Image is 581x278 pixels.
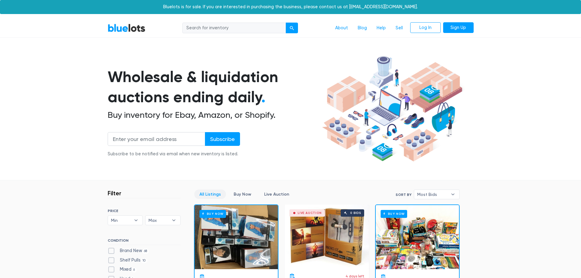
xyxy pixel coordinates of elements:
[259,190,294,199] a: Live Auction
[149,216,169,225] span: Max
[195,205,278,269] a: Buy Now
[205,132,240,146] input: Subscribe
[108,238,181,245] h6: CONDITION
[108,190,121,197] h3: Filter
[417,190,448,199] span: Most Bids
[353,22,372,34] a: Blog
[228,190,256,199] a: Buy Now
[142,249,149,254] span: 68
[141,258,148,263] span: 10
[108,209,181,213] h6: PRICE
[111,216,131,225] span: Min
[108,23,145,32] a: BlueLots
[396,192,411,197] label: Sort By
[108,257,148,264] label: Shelf Pulls
[381,210,407,218] h6: Buy Now
[298,211,322,215] div: Live Auction
[130,216,142,225] b: ▾
[391,22,408,34] a: Sell
[108,266,137,273] label: Mixed
[330,22,353,34] a: About
[108,247,149,254] label: Brand New
[194,190,226,199] a: All Listings
[443,22,474,33] a: Sign Up
[376,205,459,269] a: Buy Now
[447,190,459,199] b: ▾
[167,216,180,225] b: ▾
[199,210,226,218] h6: Buy Now
[108,151,240,157] div: Subscribe to be notified via email when new inventory is listed.
[372,22,391,34] a: Help
[108,132,205,146] input: Enter your email address
[410,22,441,33] a: Log In
[320,53,464,164] img: hero-ee84e7d0318cb26816c560f6b4441b76977f77a177738b4e94f68c95b2b83dbb.png
[182,23,286,34] input: Search for inventory
[261,88,265,106] span: .
[350,211,361,215] div: 0 bids
[131,268,137,273] span: 6
[285,204,369,269] a: Live Auction 0 bids
[108,67,320,107] h1: Wholesale & liquidation auctions ending daily
[108,110,320,120] h2: Buy inventory for Ebay, Amazon, or Shopify.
